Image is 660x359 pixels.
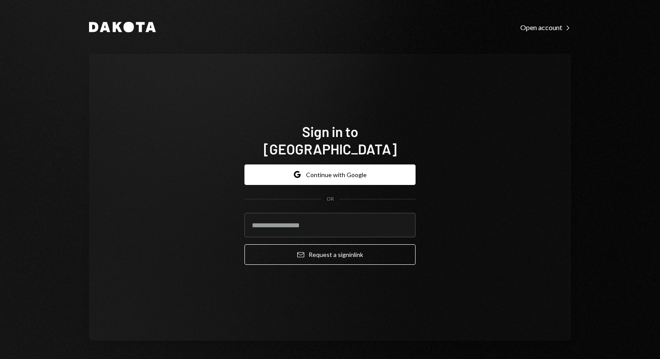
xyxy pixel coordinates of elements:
button: Continue with Google [244,164,416,185]
div: OR [327,195,334,203]
div: Open account [520,23,571,32]
h1: Sign in to [GEOGRAPHIC_DATA] [244,123,416,157]
a: Open account [520,22,571,32]
button: Request a signinlink [244,244,416,265]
